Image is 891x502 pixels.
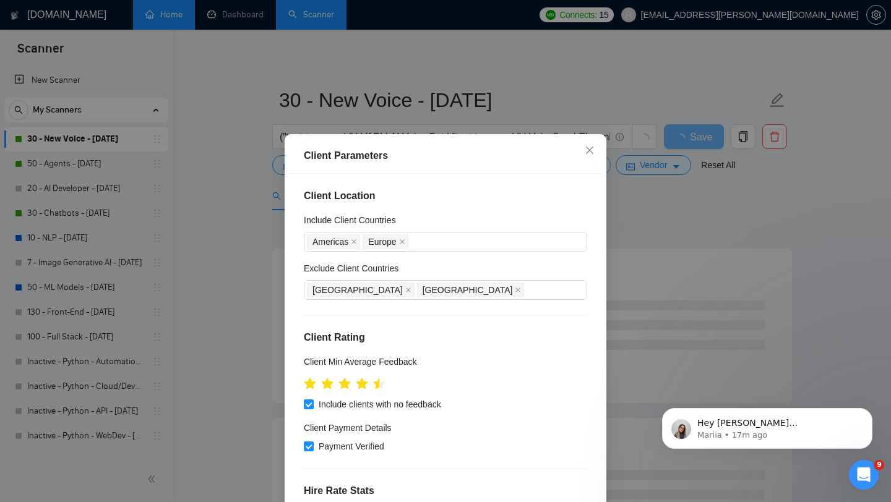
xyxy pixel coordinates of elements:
iframe: Intercom notifications message [643,382,891,469]
h5: Exclude Client Countries [304,262,398,275]
span: Russia [307,283,415,297]
span: Payment Verified [314,440,389,454]
span: close [515,287,521,293]
span: star [356,378,368,390]
span: [GEOGRAPHIC_DATA] [312,283,403,297]
div: Client Parameters [304,148,587,163]
span: Americas [307,234,360,249]
span: Europe [368,235,396,249]
h4: Client Location [304,189,587,203]
span: Europe [363,234,408,249]
span: close [405,287,411,293]
span: star [304,378,316,390]
h5: Client Min Average Feedback [304,355,417,368]
h5: Include Client Countries [304,213,396,227]
iframe: Intercom live chat [849,460,879,490]
h4: Client Rating [304,330,587,345]
h4: Hire Rate Stats [304,484,587,499]
span: Include clients with no feedback [314,398,446,412]
span: [GEOGRAPHIC_DATA] [423,283,513,297]
span: star [373,378,385,390]
span: Belarus [417,283,525,297]
span: star [338,378,351,390]
span: 9 [874,460,884,470]
button: Close [573,134,606,168]
span: star [321,378,334,390]
span: close [351,239,357,245]
span: Americas [312,235,348,249]
span: close [585,145,595,155]
h4: Client Payment Details [304,422,392,435]
span: close [399,239,405,245]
